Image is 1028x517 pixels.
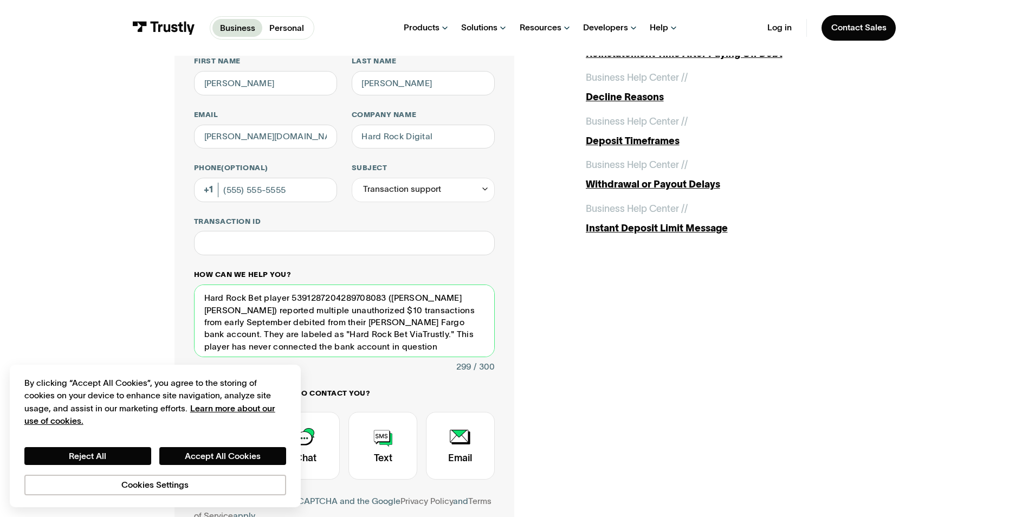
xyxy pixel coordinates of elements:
a: Privacy Policy [400,496,453,506]
input: (555) 555-5555 [194,178,337,202]
div: / [684,70,688,85]
div: / [684,158,688,172]
a: Business Help Center //Deposit Timeframes [586,114,854,148]
button: Accept All Cookies [159,447,286,466]
p: Personal [269,22,304,35]
label: Transaction ID [194,217,495,227]
div: Developers [583,22,628,33]
div: / [684,114,688,129]
label: Subject [352,163,495,173]
a: Contact Sales [822,15,896,41]
a: Business [212,19,262,36]
input: Howard [352,71,495,95]
a: Business Help Center //Instant Deposit Limit Message [586,202,854,236]
div: Deposit Timeframes [586,134,854,148]
div: Contact Sales [831,22,887,33]
label: First name [194,56,337,66]
img: Trustly Logo [132,21,195,35]
a: Log in [767,22,792,33]
div: Decline Reasons [586,90,854,105]
div: Withdrawal or Payout Delays [586,177,854,192]
div: Business Help Center / [586,202,684,216]
div: Business Help Center / [586,114,684,129]
div: Cookie banner [10,365,301,508]
button: Cookies Settings [24,475,286,495]
div: Transaction support [352,178,495,202]
div: / 300 [474,360,495,374]
a: Personal [262,19,312,36]
a: Business Help Center //Decline Reasons [586,70,854,105]
div: Solutions [461,22,497,33]
label: How would you like us to contact you? [194,389,495,398]
label: Company name [352,110,495,120]
p: Business [220,22,255,35]
input: ASPcorp [352,125,495,149]
input: Alex [194,71,337,95]
div: 299 [456,360,471,374]
div: Business Help Center / [586,158,684,172]
div: Resources [520,22,561,33]
label: Phone [194,163,337,173]
input: alex@mail.com [194,125,337,149]
div: Transaction support [363,182,441,197]
button: Reject All [24,447,151,466]
div: Products [404,22,439,33]
label: Email [194,110,337,120]
div: Instant Deposit Limit Message [586,221,854,236]
div: By clicking “Accept All Cookies”, you agree to the storing of cookies on your device to enhance s... [24,377,286,428]
div: Help [650,22,668,33]
label: Last name [352,56,495,66]
div: Business Help Center / [586,70,684,85]
div: Privacy [24,377,286,495]
div: / [684,202,688,216]
a: Business Help Center //Withdrawal or Payout Delays [586,158,854,192]
label: How can we help you? [194,270,495,280]
span: (Optional) [221,164,268,172]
